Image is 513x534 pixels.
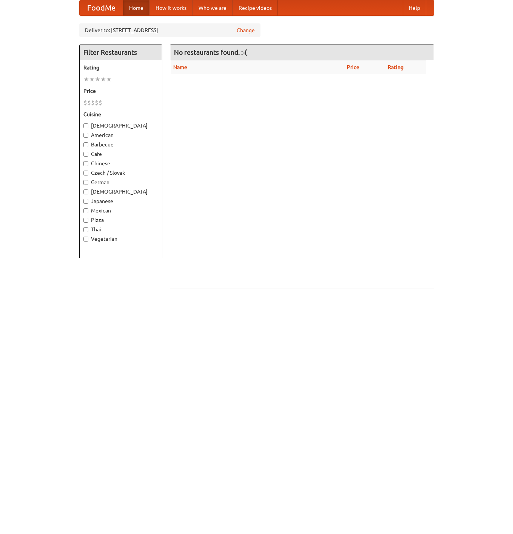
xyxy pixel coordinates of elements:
[233,0,278,15] a: Recipe videos
[83,180,88,185] input: German
[83,122,158,129] label: [DEMOGRAPHIC_DATA]
[347,64,359,70] a: Price
[193,0,233,15] a: Who we are
[83,161,88,166] input: Chinese
[83,188,158,195] label: [DEMOGRAPHIC_DATA]
[83,150,158,158] label: Cafe
[106,75,112,83] li: ★
[83,75,89,83] li: ★
[99,98,102,107] li: $
[83,133,88,138] input: American
[83,208,88,213] input: Mexican
[83,179,158,186] label: German
[83,152,88,157] input: Cafe
[91,98,95,107] li: $
[83,207,158,214] label: Mexican
[89,75,95,83] li: ★
[83,226,158,233] label: Thai
[83,237,88,242] input: Vegetarian
[100,75,106,83] li: ★
[123,0,149,15] a: Home
[174,49,247,56] ng-pluralize: No restaurants found. :-(
[95,75,100,83] li: ★
[80,0,123,15] a: FoodMe
[83,199,88,204] input: Japanese
[83,227,88,232] input: Thai
[83,123,88,128] input: [DEMOGRAPHIC_DATA]
[237,26,255,34] a: Change
[149,0,193,15] a: How it works
[83,87,158,95] h5: Price
[83,235,158,243] label: Vegetarian
[83,160,158,167] label: Chinese
[83,171,88,175] input: Czech / Slovak
[95,98,99,107] li: $
[83,218,88,223] input: Pizza
[87,98,91,107] li: $
[80,45,162,60] h4: Filter Restaurants
[83,98,87,107] li: $
[83,141,158,148] label: Barbecue
[83,131,158,139] label: American
[83,189,88,194] input: [DEMOGRAPHIC_DATA]
[83,169,158,177] label: Czech / Slovak
[388,64,404,70] a: Rating
[173,64,187,70] a: Name
[79,23,260,37] div: Deliver to: [STREET_ADDRESS]
[83,64,158,71] h5: Rating
[83,142,88,147] input: Barbecue
[83,197,158,205] label: Japanese
[403,0,426,15] a: Help
[83,111,158,118] h5: Cuisine
[83,216,158,224] label: Pizza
